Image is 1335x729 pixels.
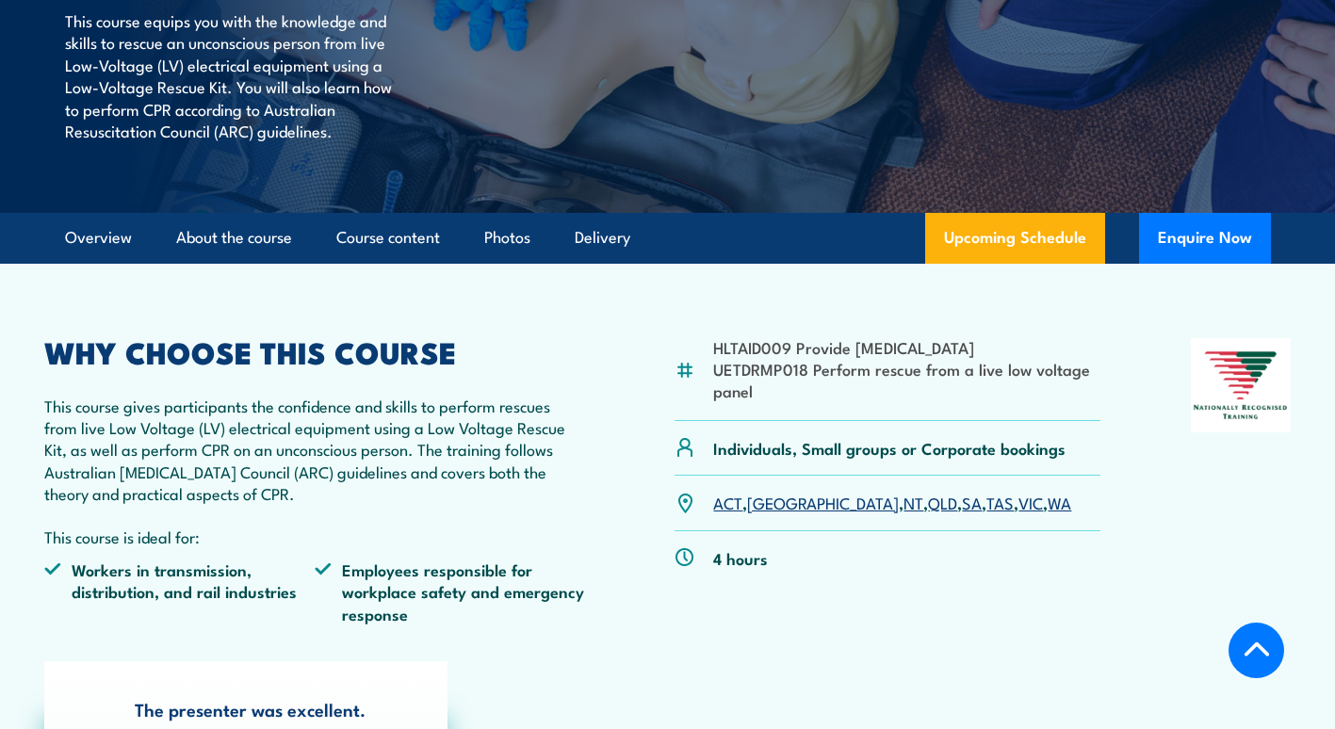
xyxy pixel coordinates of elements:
[928,491,957,513] a: QLD
[65,9,409,141] p: This course equips you with the knowledge and skills to rescue an unconscious person from live Lo...
[986,491,1014,513] a: TAS
[713,437,1066,459] p: Individuals, Small groups or Corporate bookings
[315,559,585,624] li: Employees responsible for workplace safety and emergency response
[44,395,585,505] p: This course gives participants the confidence and skills to perform rescues from live Low Voltage...
[713,547,768,569] p: 4 hours
[65,213,132,263] a: Overview
[962,491,982,513] a: SA
[713,492,1071,513] p: , , , , , , ,
[1018,491,1043,513] a: VIC
[747,491,899,513] a: [GEOGRAPHIC_DATA]
[484,213,530,263] a: Photos
[575,213,630,263] a: Delivery
[713,336,1100,358] li: HLTAID009 Provide [MEDICAL_DATA]
[176,213,292,263] a: About the course
[904,491,923,513] a: NT
[713,491,742,513] a: ACT
[713,358,1100,402] li: UETDRMP018 Perform rescue from a live low voltage panel
[1048,491,1071,513] a: WA
[1139,213,1271,264] button: Enquire Now
[336,213,440,263] a: Course content
[1191,338,1291,432] img: Nationally Recognised Training logo.
[44,338,585,364] h2: WHY CHOOSE THIS COURSE
[925,213,1105,264] a: Upcoming Schedule
[44,526,585,547] p: This course is ideal for:
[44,559,315,624] li: Workers in transmission, distribution, and rail industries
